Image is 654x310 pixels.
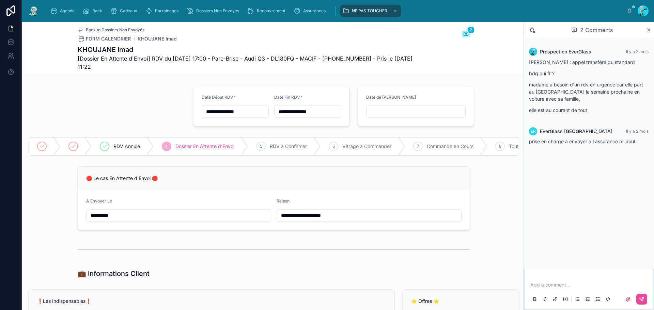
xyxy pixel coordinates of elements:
[340,5,401,17] a: NE PAS TOUCHER
[45,3,627,18] div: scrollable content
[143,5,183,17] a: Parrainages
[292,5,330,17] a: Assurances
[86,175,158,181] span: 🛑 Le cas En Attente d'Envoi 🛑
[92,8,102,14] span: Rack
[113,143,140,150] span: RDV Annulé
[60,8,75,14] span: Agenda
[529,59,649,66] p: [PERSON_NAME] : appel transféré du standard
[196,8,239,14] span: Dossiers Non Envoyés
[417,144,419,149] span: 7
[155,8,178,14] span: Parrainages
[185,5,244,17] a: Dossiers Non Envoyés
[529,138,636,144] span: prise en charge a envoyer a l assurance mi aout
[427,143,473,150] span: Commande en Cours
[411,298,439,304] span: ⭐ Offres ⭐
[86,35,131,42] span: FORM CALENDRIER
[120,8,137,14] span: Cadeaux
[352,8,387,14] span: NE PAS TOUCHER
[78,27,144,33] a: Back to Dossiers Non Envoyés
[529,81,649,102] p: madame a besoin d'un rdv en urgence car elle part au [GEOGRAPHIC_DATA] la semaine prochaine en vo...
[86,27,144,33] span: Back to Dossiers Non Envoyés
[78,45,419,54] h1: KHOUJANE Imad
[303,8,326,14] span: Assurances
[78,54,419,71] span: [Dossier En Attente d'Envoi] RDV du [DATE] 17:00 - Pare-Brise - Audi Q3 - DL180FQ - MACIF - [PHON...
[332,144,335,149] span: 6
[467,27,474,33] span: 2
[626,129,649,134] span: Il y a 2 mois
[37,298,91,304] span: ❗Les Indispensables❗
[531,129,536,134] span: ER
[78,269,150,278] h1: 💼 Informations Client
[260,144,262,149] span: 5
[27,5,40,16] img: App logo
[175,143,234,150] span: Dossier En Attente d'Envoi
[138,35,177,42] a: KHOUJANE Imad
[48,5,79,17] a: Agenda
[277,198,290,203] span: Raison
[626,49,649,54] span: Il y a 2 mois
[540,48,591,55] span: Prospection EverGlass
[257,8,285,14] span: Recouvrement
[108,5,142,17] a: Cadeaux
[529,107,649,114] p: elle est au courant de tout
[462,31,470,39] button: 2
[366,95,416,100] span: Date de [PERSON_NAME]
[529,70,649,77] p: bdg oui fr ?
[342,143,391,150] span: Vitrage à Commander
[580,26,613,34] span: 2 Comments
[274,95,300,100] span: Date Fin RDV
[509,143,600,150] span: Tout Bon | Décla à [GEOGRAPHIC_DATA]
[202,95,233,100] span: Date Début RDV
[78,35,131,42] a: FORM CALENDRIER
[499,144,501,149] span: 8
[245,5,290,17] a: Recouvrement
[165,144,168,149] span: 4
[86,198,112,203] span: À Envoyer Le
[540,128,612,135] span: EverGlass [GEOGRAPHIC_DATA]
[270,143,307,150] span: RDV à Confirmer
[81,5,107,17] a: Rack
